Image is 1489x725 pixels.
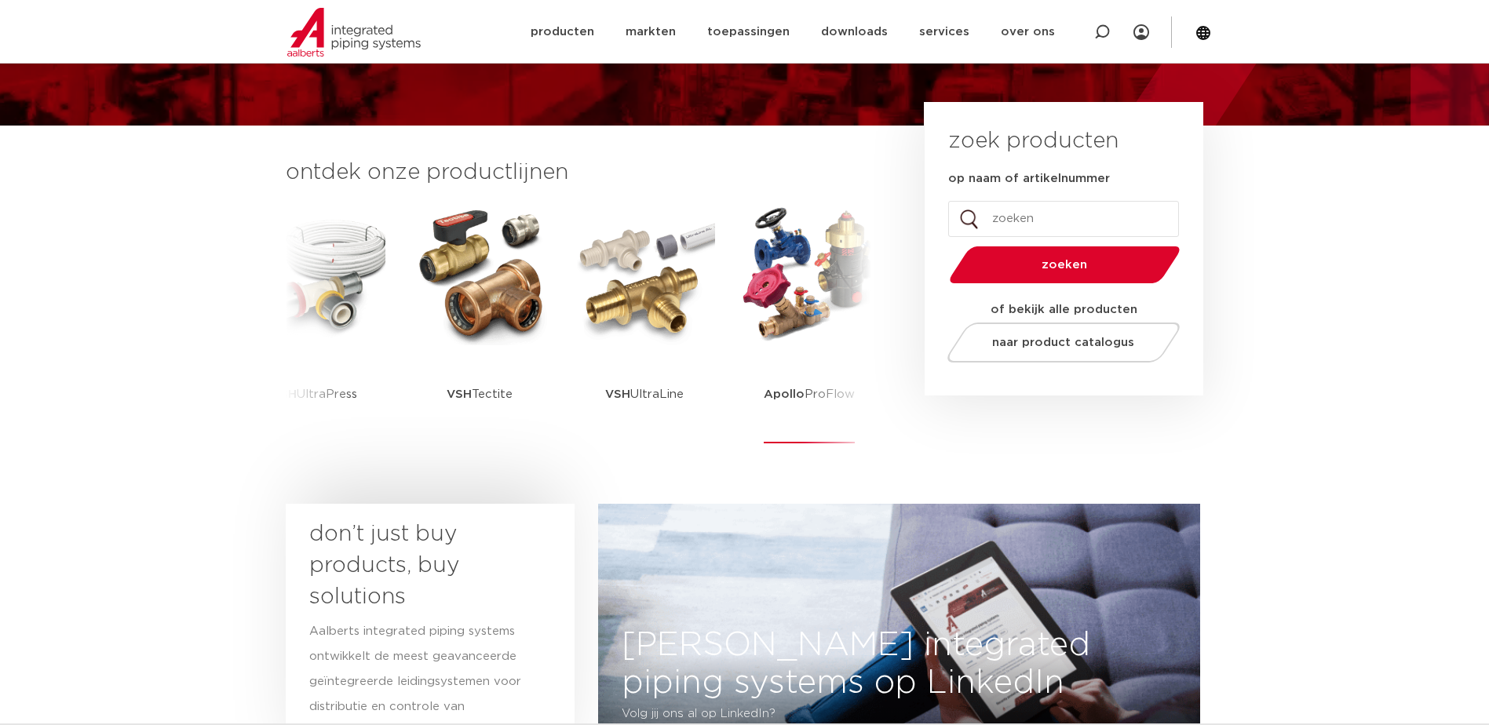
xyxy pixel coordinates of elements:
button: zoeken [943,245,1186,285]
strong: of bekijk alle producten [991,304,1137,315]
p: Tectite [447,345,513,443]
a: VSHUltraLine [574,204,715,443]
label: op naam of artikelnummer [948,171,1110,187]
strong: VSH [447,388,472,400]
strong: Apollo [764,388,805,400]
a: VSHUltraPress [244,204,385,443]
strong: VSH [605,388,630,400]
input: zoeken [948,201,1179,237]
span: zoeken [990,259,1140,271]
p: UltraLine [605,345,684,443]
a: naar product catalogus [943,322,1184,362]
p: ProFlow [764,345,855,443]
a: ApolloProFlow [739,204,880,443]
p: UltraPress [272,345,357,443]
h3: [PERSON_NAME] integrated piping systems op LinkedIn [599,626,1201,701]
span: naar product catalogus [992,337,1134,348]
h3: zoek producten [948,126,1119,157]
h3: ontdek onze productlijnen [286,157,871,188]
a: VSHTectite [409,204,550,443]
h3: don’t just buy products, buy solutions [309,519,523,613]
